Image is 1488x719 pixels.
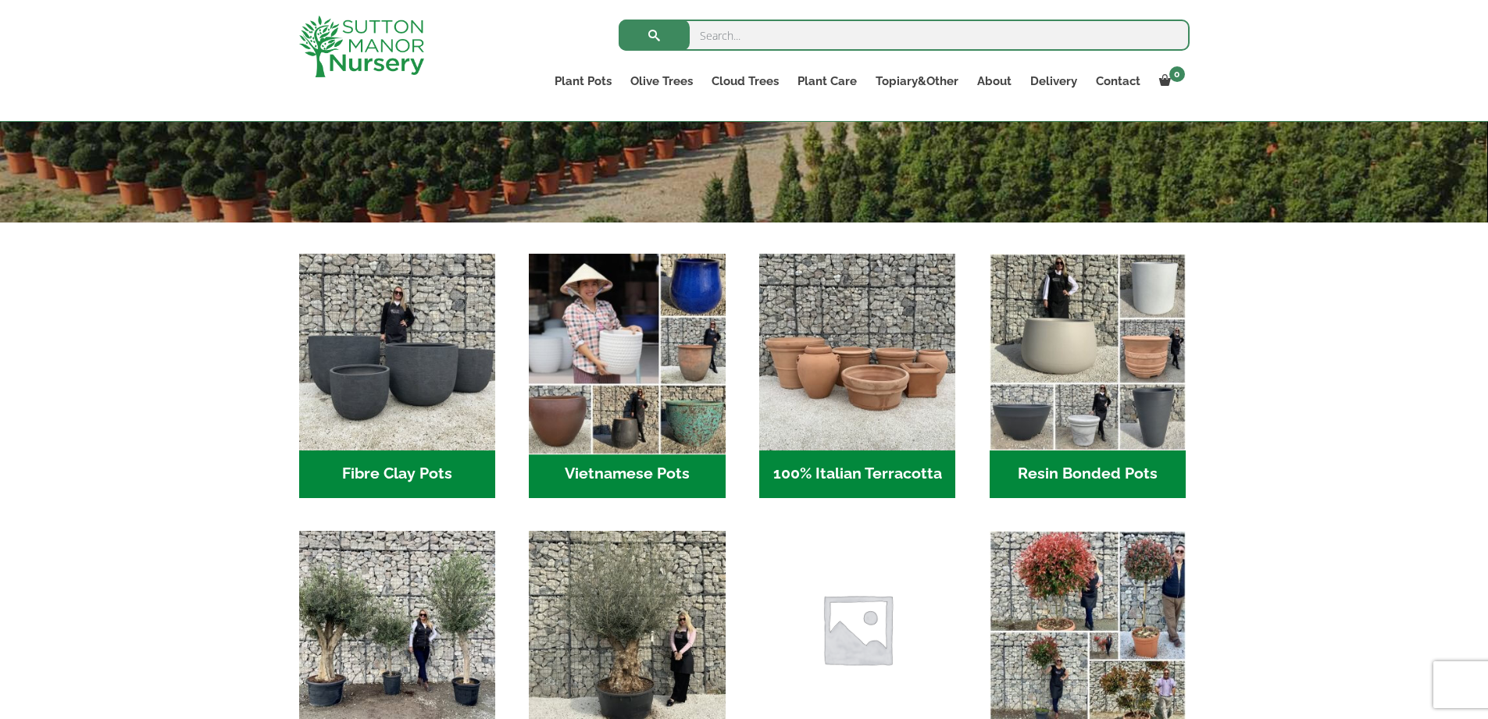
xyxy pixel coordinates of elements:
a: 0 [1150,70,1190,92]
a: Plant Pots [545,70,621,92]
h1: FREE UK DELIVERY UK’S LEADING SUPPLIERS OF TREES & POTS [162,136,1292,231]
a: Delivery [1021,70,1087,92]
a: Visit product category Fibre Clay Pots [299,254,495,498]
img: logo [299,16,424,77]
img: Home - 8194B7A3 2818 4562 B9DD 4EBD5DC21C71 1 105 c 1 [299,254,495,450]
img: Home - 67232D1B A461 444F B0F6 BDEDC2C7E10B 1 105 c [990,254,1186,450]
input: Search... [619,20,1190,51]
h2: Vietnamese Pots [529,450,725,499]
h2: Resin Bonded Pots [990,450,1186,499]
a: Visit product category 100% Italian Terracotta [759,254,955,498]
img: Home - 1B137C32 8D99 4B1A AA2F 25D5E514E47D 1 105 c [759,254,955,450]
span: 0 [1169,66,1185,82]
h2: 100% Italian Terracotta [759,450,955,499]
a: Contact [1087,70,1150,92]
h2: Fibre Clay Pots [299,450,495,499]
a: Olive Trees [621,70,702,92]
a: Visit product category Resin Bonded Pots [990,254,1186,498]
a: About [968,70,1021,92]
a: Plant Care [788,70,866,92]
a: Cloud Trees [702,70,788,92]
img: Home - 6E921A5B 9E2F 4B13 AB99 4EF601C89C59 1 105 c [524,249,730,455]
a: Topiary&Other [866,70,968,92]
a: Visit product category Vietnamese Pots [529,254,725,498]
